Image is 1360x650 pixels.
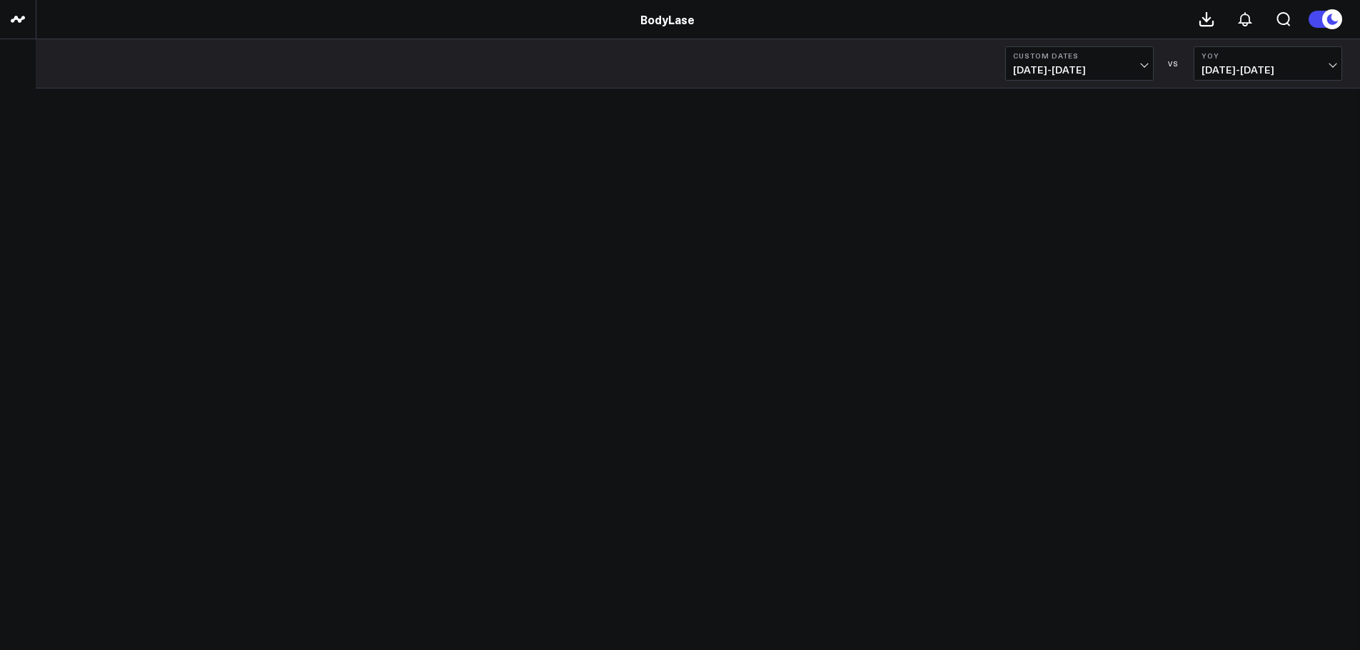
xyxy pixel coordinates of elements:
[1161,59,1187,68] div: VS
[1202,51,1334,60] b: YoY
[1013,64,1146,76] span: [DATE] - [DATE]
[1202,64,1334,76] span: [DATE] - [DATE]
[1005,46,1154,81] button: Custom Dates[DATE]-[DATE]
[1013,51,1146,60] b: Custom Dates
[1194,46,1342,81] button: YoY[DATE]-[DATE]
[640,11,695,27] a: BodyLase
